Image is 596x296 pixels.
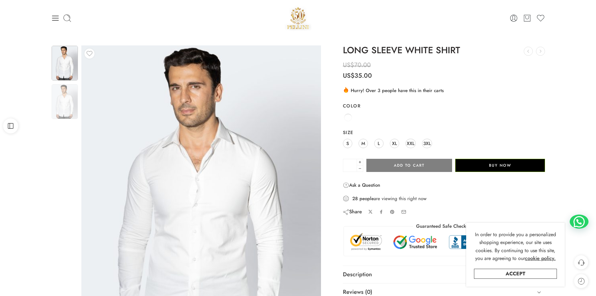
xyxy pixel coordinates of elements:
span: L [378,139,380,148]
span: S [346,139,349,148]
button: Buy Now [455,159,545,172]
a: Email to your friends [401,209,406,215]
span: US$ [343,60,354,70]
strong: 28 [352,195,358,202]
span: 3XL [423,139,431,148]
div: are viewing this right now [343,195,545,202]
span: XL [392,139,397,148]
a: Share on Facebook [379,210,384,214]
a: Pin on Pinterest [390,210,395,215]
div: Hurry! Over 3 people have this in their carts [343,86,545,94]
img: Pellini [285,5,312,31]
img: ch-72150101-001-scaled-1.jpg [52,84,78,119]
span: In order to provide you a personalized shopping experience, our site uses cookies. By continuing ... [475,231,556,262]
span: M [361,139,365,148]
a: Cart [523,14,532,23]
a: Login / Register [509,14,518,23]
strong: people [359,195,374,202]
bdi: 70.00 [343,60,371,70]
a: M [359,139,368,148]
a: S [343,139,352,148]
h1: LONG SLEEVE WHITE SHIRT [343,45,545,55]
a: 3XL [422,139,432,148]
label: Color [343,103,545,109]
legend: Guaranteed Safe Checkout [413,223,475,230]
span: XXL [407,139,415,148]
img: ch-72150101-001-scaled-1.jpg [52,46,78,80]
span: US$ [343,71,354,80]
input: Product quantity [343,159,357,172]
div: Share [343,208,362,215]
a: Wishlist [536,14,545,23]
a: Share on X [368,210,373,214]
a: XL [390,139,399,148]
a: Description [343,266,545,283]
a: Accept [474,269,557,279]
a: Pellini - [285,5,312,31]
img: Trust [349,233,540,251]
a: cookie policy. [525,254,556,262]
label: Size [343,129,545,136]
a: XXL [405,139,416,148]
bdi: 35.00 [343,71,372,80]
button: Add to cart [366,159,452,172]
a: L [374,139,384,148]
a: Ask a Question [343,181,380,189]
